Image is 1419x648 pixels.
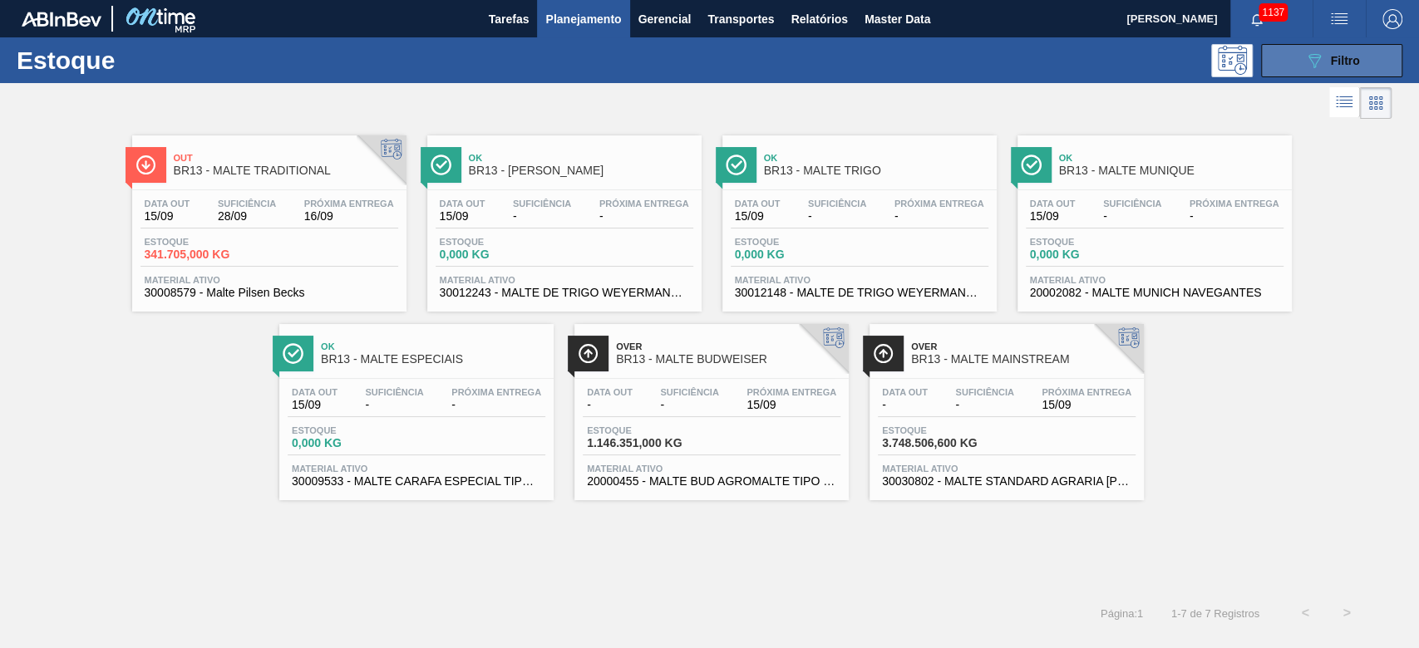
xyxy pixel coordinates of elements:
span: BR13 - MALTE MUNIQUE [1059,164,1284,177]
span: Ok [469,153,693,163]
span: - [808,210,866,223]
img: TNhmsLtSVTkK8tSr43FrP2fwEKptu5GPRR3wAAAABJRU5ErkJggg== [22,12,101,27]
span: Ok [321,341,545,351]
span: 20000455 - MALTE BUD AGROMALTE TIPO II GRANEL [587,475,836,488]
a: ÍconeOkBR13 - MALTE MUNIQUEData out15/09Suficiência-Próxima Entrega-Estoque0,000 KGMaterial ativo... [1005,123,1300,312]
img: Ícone [283,343,303,364]
span: BR13 - MALTE MAINSTREAM [911,353,1136,366]
span: 1.146.351,000 KG [587,437,703,449]
span: Próxima Entrega [304,199,394,209]
span: Material ativo [735,275,984,285]
a: ÍconeOverBR13 - MALTE MAINSTREAMData out-Suficiência-Próxima Entrega15/09Estoque3.748.506,600 KGM... [857,312,1152,500]
span: Gerencial [638,9,692,29]
span: - [955,399,1013,411]
img: Ícone [1021,155,1042,175]
a: ÍconeOutBR13 - MALTE TRADITIONALData out15/09Suficiência28/09Próxima Entrega16/09Estoque341.705,0... [120,123,415,312]
span: Planejamento [545,9,621,29]
button: Notificações [1230,7,1284,31]
span: 1 - 7 de 7 Registros [1168,607,1259,620]
span: Data out [882,387,928,397]
a: ÍconeOkBR13 - [PERSON_NAME]Data out15/09Suficiência-Próxima Entrega-Estoque0,000 KGMaterial ativo... [415,123,710,312]
span: 15/09 [145,210,190,223]
span: Suficiência [513,199,571,209]
span: 30009533 - MALTE CARAFA ESPECIAL TIPO III WEYERMANN [292,475,541,488]
span: Suficiência [660,387,718,397]
span: 0,000 KG [735,248,851,261]
span: Data out [735,199,781,209]
span: Over [911,341,1136,351]
span: 1137 [1259,3,1288,22]
span: Transportes [707,9,774,29]
span: Página : 1 [1101,607,1143,620]
span: Suficiência [808,199,866,209]
span: Material ativo [440,275,689,285]
span: 15/09 [1030,210,1076,223]
img: Ícone [873,343,894,364]
div: Visão em Cards [1360,87,1392,119]
div: Visão em Lista [1329,87,1360,119]
img: Ícone [135,155,156,175]
span: Filtro [1331,54,1360,67]
span: Próxima Entrega [599,199,689,209]
img: Ícone [578,343,599,364]
span: 15/09 [735,210,781,223]
span: 0,000 KG [440,248,556,261]
span: Over [616,341,840,351]
span: - [1103,210,1161,223]
button: Filtro [1261,44,1402,77]
img: Ícone [726,155,746,175]
img: userActions [1329,9,1349,29]
span: Data out [145,199,190,209]
span: - [1190,210,1279,223]
span: Estoque [1030,237,1146,247]
span: BR13 - MALTE TRADITIONAL [174,164,398,177]
button: > [1326,592,1367,634]
span: Material ativo [145,275,394,285]
span: Próxima Entrega [1042,387,1131,397]
span: Suficiência [1103,199,1161,209]
span: 30008579 - Malte Pilsen Becks [145,287,394,299]
span: 341.705,000 KG [145,248,261,261]
span: 0,000 KG [292,437,408,449]
span: Material ativo [882,464,1131,474]
span: - [513,210,571,223]
span: 3.748.506,600 KG [882,437,998,449]
span: Estoque [145,237,261,247]
span: 0,000 KG [1030,248,1146,261]
span: BR13 - MALTE ESPECIAIS [321,353,545,366]
span: 15/09 [746,399,836,411]
span: Estoque [440,237,556,247]
span: - [894,210,984,223]
span: Data out [587,387,633,397]
span: Out [174,153,398,163]
span: Próxima Entrega [894,199,984,209]
span: Suficiência [955,387,1013,397]
span: Estoque [735,237,851,247]
span: 16/09 [304,210,394,223]
span: - [599,210,689,223]
span: Tarefas [489,9,530,29]
span: 30030802 - MALTE STANDARD AGRARIA CAMPOS GERAIS [882,475,1131,488]
span: 30012243 - MALTE DE TRIGO WEYERMANN GRANEL [440,287,689,299]
span: 30012148 - MALTE DE TRIGO WEYERMANN BIG BAG AGRARIA [735,287,984,299]
a: ÍconeOkBR13 - MALTE ESPECIAISData out15/09Suficiência-Próxima Entrega-Estoque0,000 KGMaterial ati... [267,312,562,500]
span: Suficiência [365,387,423,397]
span: BR13 - MALTE BUDWEISER [616,353,840,366]
img: Logout [1382,9,1402,29]
img: Ícone [431,155,451,175]
span: Relatórios [791,9,847,29]
span: 28/09 [218,210,276,223]
button: < [1284,592,1326,634]
span: Próxima Entrega [746,387,836,397]
span: Data out [440,199,485,209]
span: - [587,399,633,411]
span: 15/09 [292,399,338,411]
span: Material ativo [292,464,541,474]
span: - [660,399,718,411]
span: Data out [292,387,338,397]
span: 15/09 [440,210,485,223]
span: - [451,399,541,411]
span: Estoque [587,425,703,435]
span: Próxima Entrega [1190,199,1279,209]
span: Material ativo [1030,275,1279,285]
